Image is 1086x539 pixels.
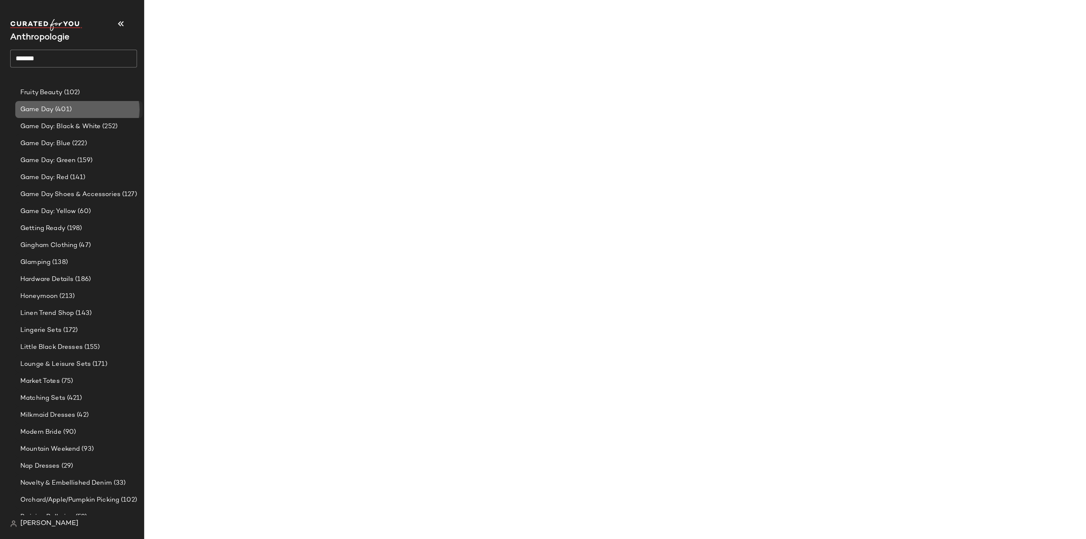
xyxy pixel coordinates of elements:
span: Getting Ready [20,224,65,233]
span: (102) [119,495,137,505]
span: (421) [65,393,82,403]
span: (252) [101,122,118,132]
span: (143) [74,309,92,318]
span: [PERSON_NAME] [20,519,78,529]
img: cfy_white_logo.C9jOOHJF.svg [10,19,82,31]
span: (90) [62,427,76,437]
span: Game Day [20,105,53,115]
span: (33) [112,478,126,488]
span: Lingerie Sets [20,326,62,335]
span: (186) [73,275,91,284]
span: Game Day Shoes & Accessories [20,190,120,199]
span: (127) [120,190,137,199]
span: (172) [62,326,78,335]
span: (213) [58,292,75,301]
span: Fruity Beauty [20,88,62,98]
span: (29) [60,461,73,471]
span: Novelty & Embellished Denim [20,478,112,488]
span: Current Company Name [10,33,70,42]
span: Little Black Dresses [20,342,83,352]
span: Game Day: Green [20,156,76,166]
span: Lounge & Leisure Sets [20,359,91,369]
img: svg%3e [10,520,17,527]
span: (102) [62,88,80,98]
span: (141) [68,173,86,182]
span: Honeymoon [20,292,58,301]
span: (159) [76,156,92,166]
span: Orchard/Apple/Pumpkin Picking [20,495,119,505]
span: Game Day: Blue [20,139,70,149]
span: (75) [60,376,73,386]
span: Glamping [20,258,50,267]
span: Linen Trend Shop [20,309,74,318]
span: (60) [76,207,91,216]
span: Modern Bride [20,427,62,437]
span: Game Day: Black & White [20,122,101,132]
span: (401) [53,105,72,115]
span: (47) [77,241,91,250]
span: (222) [70,139,87,149]
span: Milkmaid Dresses [20,410,75,420]
span: (59) [74,512,87,522]
span: (171) [91,359,107,369]
span: Game Day: Red [20,173,68,182]
span: Game Day: Yellow [20,207,76,216]
span: Hardware Details [20,275,73,284]
span: (198) [65,224,82,233]
span: (42) [75,410,89,420]
span: (93) [80,444,94,454]
span: Market Totes [20,376,60,386]
span: (138) [50,258,68,267]
span: (155) [83,342,100,352]
span: Nap Dresses [20,461,60,471]
span: Gingham Clothing [20,241,77,250]
span: Mountain Weekend [20,444,80,454]
span: Parisian Ballerina [20,512,74,522]
span: Matching Sets [20,393,65,403]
